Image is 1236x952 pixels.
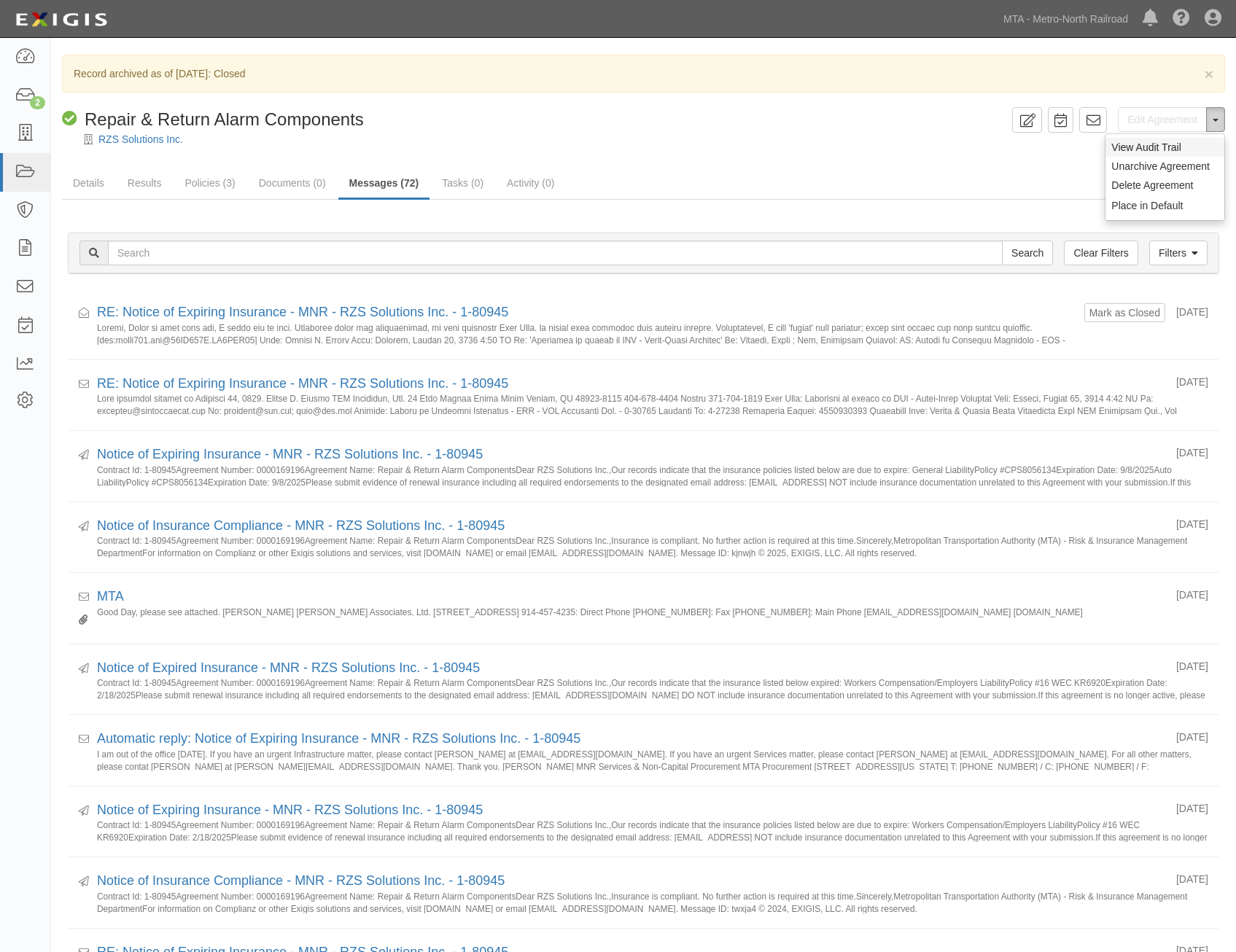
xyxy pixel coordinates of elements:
div: Automatic reply: Notice of Expiring Insurance - MNR - RZS Solutions Inc. - 1-80945 [97,730,1165,749]
div: [DATE] [1084,303,1208,322]
div: Repair & Return Alarm Components [62,107,364,132]
a: Automatic reply: Notice of Expiring Insurance - MNR - RZS Solutions Inc. - 1-80945 [97,731,580,746]
a: Documents (0) [248,168,337,198]
small: Good Day, please see attached. [PERSON_NAME] [PERSON_NAME] Associates, Ltd. [STREET_ADDRESS] 914-... [97,606,1208,629]
small: Loremi, Dolor si amet cons adi, E seddo eiu te inci. Utlaboree dolor mag aliquaenimad, mi veni qu... [97,322,1073,345]
a: RE: Notice of Expiring Insurance - MNR - RZS Solutions Inc. - 1-80945 [97,376,508,391]
i: Sent [79,664,89,674]
i: Sent [79,450,89,461]
i: Received [79,593,89,603]
i: Received [79,380,89,390]
span: Repair & Return Alarm Components [85,109,364,129]
a: Edit Agreement [1118,107,1207,132]
div: 2 [30,96,45,109]
a: MTA [97,589,124,604]
a: Notice of Insurance Compliance - MNR - RZS Solutions Inc. - 1-80945 [97,873,505,888]
div: [DATE] [1176,872,1208,886]
input: Search [1002,241,1053,265]
a: MTA - Metro-North Railroad [996,4,1135,34]
a: Policies (3) [174,168,246,198]
small: Contract Id: 1-80945Agreement Number: 0000169196Agreement Name: Repair & Return Alarm ComponentsD... [97,535,1208,558]
div: [DATE] [1176,375,1208,389]
div: RE: Notice of Expiring Insurance - MNR - RZS Solutions Inc. - 1-80945 [97,375,1165,394]
i: Received [79,308,89,319]
div: [DATE] [1176,730,1208,744]
i: Sent [79,522,89,532]
a: Filters [1149,241,1208,265]
div: RE: Notice of Expiring Insurance - MNR - RZS Solutions Inc. - 1-80945 [97,303,1073,322]
a: RZS Solutions Inc. [98,133,183,145]
div: [DATE] [1176,588,1208,602]
div: Notice of Expiring Insurance - MNR - RZS Solutions Inc. - 1-80945 [97,445,1165,464]
a: View Audit Trail [1105,138,1224,157]
div: Notice of Insurance Compliance - MNR - RZS Solutions Inc. - 1-80945 [97,872,1165,891]
a: Notice of Expired Insurance - MNR - RZS Solutions Inc. - 1-80945 [97,660,480,675]
a: Clear Filters [1064,241,1138,265]
a: Unarchive Agreement [1105,157,1224,176]
small: Contract Id: 1-80945Agreement Number: 0000169196Agreement Name: Repair & Return Alarm ComponentsD... [97,677,1208,700]
a: Delete Agreement [1105,176,1224,195]
div: [DATE] [1176,659,1208,674]
img: Logo [11,7,112,33]
a: Results [117,168,173,198]
div: Notice of Expired Insurance - MNR - RZS Solutions Inc. - 1-80945 [97,659,1165,678]
a: RE: Notice of Expiring Insurance - MNR - RZS Solutions Inc. - 1-80945 [97,305,508,319]
div: [DATE] [1176,517,1208,531]
span: × [1205,66,1213,82]
a: Notice of Expiring Insurance - MNR - RZS Solutions Inc. - 1-80945 [97,803,483,817]
button: Place in Default [1105,195,1224,216]
i: Help Center - Complianz [1173,10,1190,28]
a: Activity (0) [496,168,565,198]
a: Notice of Expiring Insurance - MNR - RZS Solutions Inc. - 1-80945 [97,447,483,461]
button: Close [1205,66,1213,82]
a: Details [62,168,115,198]
small: Contract Id: 1-80945Agreement Number: 0000169196Agreement Name: Repair & Return Alarm ComponentsD... [97,819,1208,842]
div: [DATE] [1176,445,1208,460]
p: Record archived as of [DATE]: Closed [74,66,1213,81]
a: Messages (72) [338,168,430,200]
div: [DATE] [1176,801,1208,816]
i: Sent [79,806,89,816]
i: Compliant [62,112,77,127]
small: Contract Id: 1-80945Agreement Number: 0000169196Agreement Name: Repair & Return Alarm ComponentsD... [97,891,1208,913]
div: Notice of Expiring Insurance - MNR - RZS Solutions Inc. - 1-80945 [97,801,1165,820]
input: Search [108,241,1003,265]
i: Sent [79,877,89,887]
a: Notice of Insurance Compliance - MNR - RZS Solutions Inc. - 1-80945 [97,518,505,533]
small: I am out of the office [DATE]. If you have an urgent Infrastructure matter, please contact [PERSO... [97,749,1208,771]
small: Contract Id: 1-80945Agreement Number: 0000169196Agreement Name: Repair & Return Alarm ComponentsD... [97,464,1208,487]
div: MTA [97,588,1165,606]
a: Tasks (0) [431,168,494,198]
button: Mark as Closed [1089,305,1161,321]
i: Received [79,735,89,745]
small: Lore ipsumdol sitamet co Adipisci 44, 0829. Elitse D. Eiusmo TEM Incididun, Utl. 24 Etdo Magnaa E... [97,393,1208,415]
div: Notice of Insurance Compliance - MNR - RZS Solutions Inc. - 1-80945 [97,517,1165,536]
